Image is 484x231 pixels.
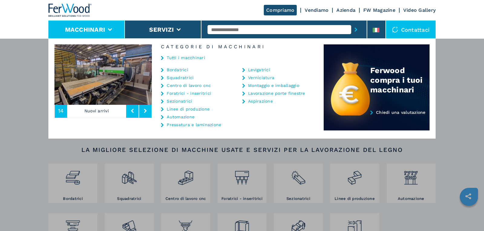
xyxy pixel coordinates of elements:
a: Montaggio e imballaggio [248,83,299,88]
button: submit-button [351,23,361,37]
a: Sezionatrici [167,99,192,103]
a: Levigatrici [248,68,270,72]
a: Compriamo [264,5,297,15]
img: Ferwood [48,4,92,17]
div: Ferwood compra i tuoi macchinari [370,66,430,95]
span: 14 [58,108,64,114]
a: Squadratrici [167,75,194,80]
img: image [54,44,152,105]
a: Aspirazione [248,99,273,103]
a: Chiedi una valutazione [324,110,430,131]
p: Nuovi arrivi [67,104,126,118]
a: Foratrici - inseritrici [167,91,211,95]
a: Verniciatura [248,75,274,80]
a: Pressatura e laminazione [167,123,221,127]
img: image [152,44,249,105]
a: Azienda [336,7,355,13]
a: Automazione [167,115,195,119]
a: Bordatrici [167,68,188,72]
a: Video Gallery [403,7,436,13]
a: FW Magazine [363,7,395,13]
div: Contattaci [386,21,436,39]
button: Macchinari [65,26,105,33]
a: Vendiamo [305,7,329,13]
a: Centro di lavoro cnc [167,83,211,88]
img: Contattaci [392,27,398,33]
a: Linee di produzione [167,107,210,111]
a: Tutti i macchinari [167,56,205,60]
button: Servizi [149,26,174,33]
a: Lavorazione porte finestre [248,91,305,95]
h6: Categorie di Macchinari [152,44,324,49]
